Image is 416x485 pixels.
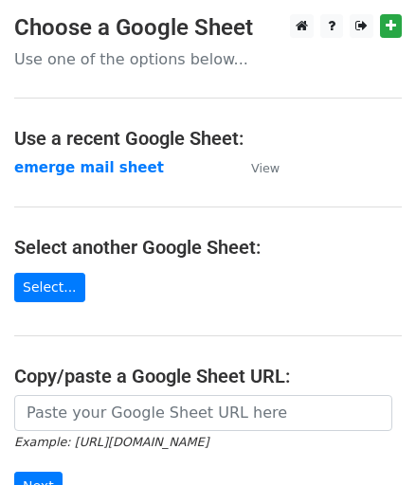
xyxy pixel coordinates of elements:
small: View [251,161,280,175]
p: Use one of the options below... [14,49,402,69]
a: View [232,159,280,176]
h4: Copy/paste a Google Sheet URL: [14,365,402,387]
a: Select... [14,273,85,302]
h4: Use a recent Google Sheet: [14,127,402,150]
h4: Select another Google Sheet: [14,236,402,259]
a: emerge mail sheet [14,159,164,176]
small: Example: [URL][DOMAIN_NAME] [14,435,208,449]
h3: Choose a Google Sheet [14,14,402,42]
input: Paste your Google Sheet URL here [14,395,392,431]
